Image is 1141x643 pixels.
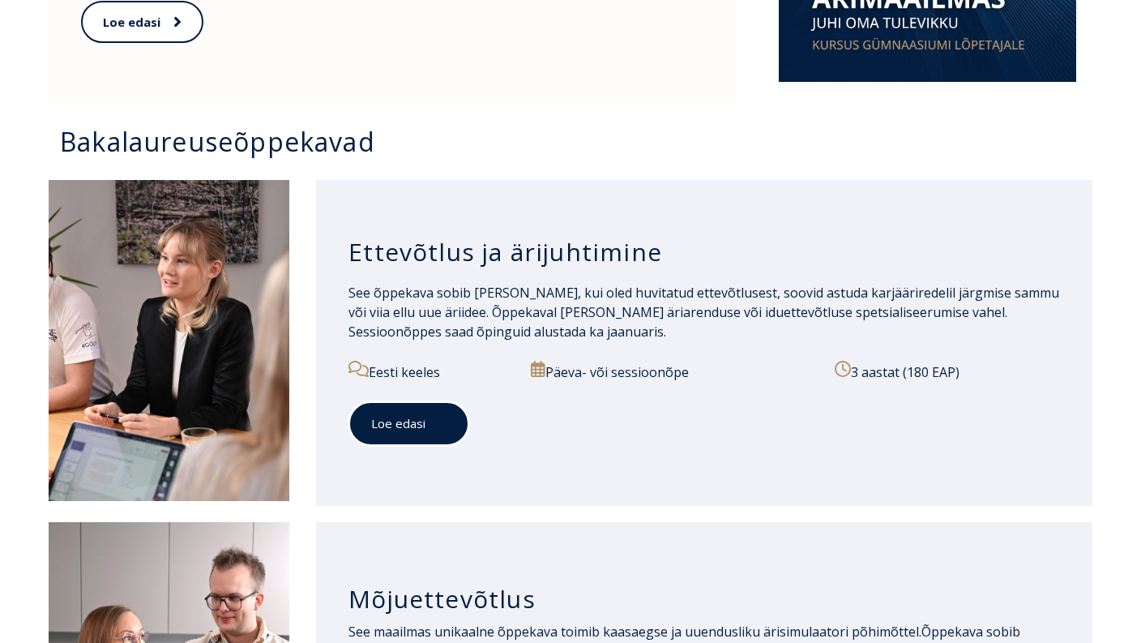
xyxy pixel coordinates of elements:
img: Ettevõtlus ja ärijuhtimine [49,180,289,501]
p: Päeva- või sessioonõpe [531,361,817,382]
h3: Ettevõtlus ja ärijuhtimine [348,237,1060,268]
span: See õppekava sobib [PERSON_NAME], kui oled huvitatud ettevõtlusest, soovid astuda karjääriredelil... [348,284,1059,341]
span: See maailmas unikaalne õppekava toimib kaasaegse ja uuendusliku ärisimulaatori põhimõttel. [348,623,921,641]
h3: Mõjuettevõtlus [348,584,1060,615]
a: Loe edasi [81,1,203,44]
p: Eesti keeles [348,361,513,382]
a: Loe edasi [348,401,469,446]
p: 3 aastat (180 EAP) [835,361,1060,382]
h3: Bakalaureuseõppekavad [60,127,1097,156]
